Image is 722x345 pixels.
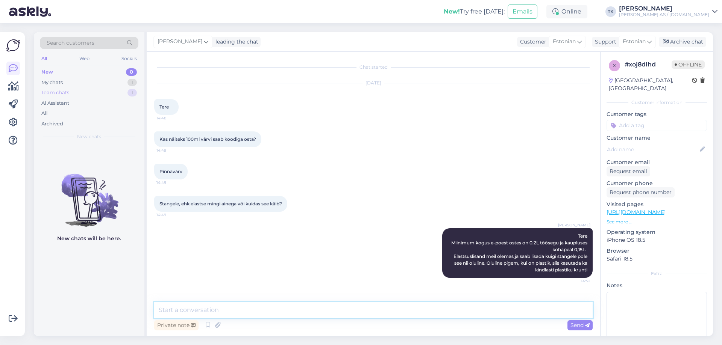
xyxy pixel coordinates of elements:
span: Offline [672,60,705,69]
span: [PERSON_NAME] [558,222,590,228]
span: Stangele, ehk elastse mingi ainega või kuidas see käib? [159,201,282,206]
p: Visited pages [607,200,707,208]
p: Customer tags [607,110,707,118]
div: Team chats [41,89,69,96]
div: 0 [126,68,137,76]
div: Private note [154,320,199,330]
p: Safari 18.5 [607,255,707,263]
p: Operating system [607,228,707,236]
div: All [40,54,49,63]
p: See more ... [607,218,707,225]
div: [DATE] [154,80,593,86]
div: All [41,110,48,117]
p: Browser [607,247,707,255]
div: TK [605,6,616,17]
div: leading the chat [212,38,258,46]
p: Customer phone [607,179,707,187]
div: My chats [41,79,63,86]
div: 1 [127,89,137,96]
span: Estonian [553,38,576,46]
span: 14:49 [156,180,185,185]
div: Try free [DATE]: [444,7,505,16]
span: Search customers [47,39,94,47]
div: 1 [127,79,137,86]
div: Request email [607,166,650,176]
div: New [41,68,53,76]
p: Customer email [607,158,707,166]
span: Tere [159,104,169,110]
p: Notes [607,282,707,289]
a: [PERSON_NAME][PERSON_NAME] AS / [DOMAIN_NAME] [619,6,717,18]
p: New chats will be here. [57,235,121,243]
span: Estonian [623,38,646,46]
span: Pinnavärv [159,169,182,174]
div: [GEOGRAPHIC_DATA], [GEOGRAPHIC_DATA] [609,77,692,92]
div: [PERSON_NAME] [619,6,709,12]
p: Customer name [607,134,707,142]
span: Kas näiteks 100ml värvi saab koodiga osta? [159,136,256,142]
span: Send [570,322,590,328]
div: AI Assistant [41,99,69,107]
a: [URL][DOMAIN_NAME] [607,209,666,215]
div: Request phone number [607,187,675,197]
div: Socials [120,54,138,63]
img: No chats [34,160,144,228]
span: New chats [77,133,101,140]
input: Add a tag [607,120,707,131]
img: Askly Logo [6,38,20,53]
span: [PERSON_NAME] [158,38,202,46]
div: Web [78,54,91,63]
span: x [613,63,616,68]
div: Customer information [607,99,707,106]
p: iPhone OS 18.5 [607,236,707,244]
div: Chat started [154,64,593,71]
span: 14:49 [156,212,185,218]
b: New! [444,8,460,15]
div: [PERSON_NAME] AS / [DOMAIN_NAME] [619,12,709,18]
div: Archive chat [659,37,706,47]
div: Support [592,38,616,46]
div: # xoj8dlhd [625,60,672,69]
span: 14:49 [156,148,185,153]
input: Add name [607,145,698,154]
div: Customer [517,38,546,46]
span: 14:52 [562,278,590,284]
button: Emails [508,5,537,19]
div: Online [546,5,587,18]
span: 14:48 [156,115,185,121]
div: Extra [607,270,707,277]
div: Archived [41,120,63,128]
